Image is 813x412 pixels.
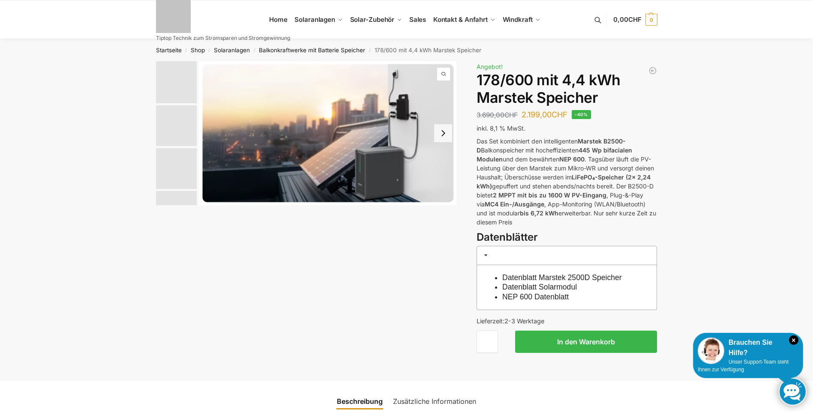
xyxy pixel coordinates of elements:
[502,293,569,301] a: NEP 600 Datenblatt
[141,39,672,61] nav: Breadcrumb
[504,317,544,325] span: 2-3 Werktage
[520,209,558,217] strong: bis 6,72 kWh
[572,110,591,119] span: -40%
[522,110,567,119] bdi: 2.199,00
[294,15,335,24] span: Solaranlagen
[698,337,798,358] div: Brauchen Sie Hilfe?
[515,331,657,353] button: In den Warenkorb
[156,148,197,189] img: Anschlusskabel-3meter_schweizer-stecker
[182,47,191,54] span: /
[698,359,789,373] span: Unser Support-Team steht Ihnen zur Verfügung
[156,36,290,41] p: Tiptop Technik zum Stromsparen und Stromgewinnung
[388,391,481,412] a: Zusätzliche Informationen
[332,391,388,412] a: Beschreibung
[199,61,457,205] a: Balkonkraftwerk mit Marstek Speicher5 1
[477,230,657,245] h3: Datenblätter
[156,47,182,54] a: Startseite
[405,0,429,39] a: Sales
[156,105,197,146] img: Marstek Balkonkraftwerk
[477,111,518,119] bdi: 3.690,00
[429,0,499,39] a: Kontakt & Anfahrt
[613,15,641,24] span: 0,00
[259,47,365,54] a: Balkonkraftwerke mit Batterie Speicher
[648,66,657,75] a: Steckerkraftwerk mit 8 KW Speicher und 8 Solarmodulen mit 3600 Watt
[477,125,525,132] span: inkl. 8,1 % MwSt.
[156,61,197,103] img: Balkonkraftwerk mit Marstek Speicher
[433,15,488,24] span: Kontakt & Anfahrt
[250,47,259,54] span: /
[552,110,567,119] span: CHF
[350,15,395,24] span: Solar-Zubehör
[559,155,585,163] strong: NEP 600
[493,191,606,199] strong: 2 MPPT mit bis zu 1600 W PV-Eingang
[291,0,346,39] a: Solaranlagen
[434,124,452,142] button: Next slide
[346,0,405,39] a: Solar-Zubehör
[613,7,657,33] a: 0,00CHF 0
[477,137,657,227] p: Das Set kombiniert den intelligenten Balkonspeicher mit hocheffizienten und dem bewährten . Tagsü...
[628,15,642,24] span: CHF
[477,63,503,70] span: Angebot!
[502,283,577,291] a: Datenblatt Solarmodul
[199,61,457,205] img: Balkonkraftwerk mit Marstek Speicher
[156,191,197,232] img: ChatGPT Image 29. März 2025, 12_41_06
[191,47,205,54] a: Shop
[698,337,724,364] img: Customer service
[504,111,518,119] span: CHF
[502,273,622,282] a: Datenblatt Marstek 2500D Speicher
[365,47,374,54] span: /
[645,14,657,26] span: 0
[214,47,250,54] a: Solaranlagen
[499,0,544,39] a: Windkraft
[409,15,426,24] span: Sales
[789,335,798,345] i: Schließen
[477,331,498,353] input: Produktmenge
[503,15,533,24] span: Windkraft
[477,72,657,107] h1: 178/600 mit 4,4 kWh Marstek Speicher
[477,317,544,325] span: Lieferzeit:
[485,200,544,208] strong: MC4 Ein-/Ausgänge
[205,47,214,54] span: /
